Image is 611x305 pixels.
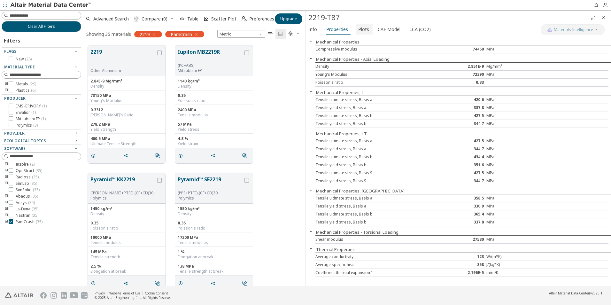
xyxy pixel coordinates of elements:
div: MPa [486,212,535,217]
span: Info [308,24,317,35]
div: Tensile ultimate stress, Basis b [315,113,437,118]
span: Metals [16,82,36,87]
i:  [155,153,160,158]
div: Yield Strength [90,127,163,132]
div: 74460 [437,47,486,52]
button: Share [207,277,221,290]
i: toogle group [4,168,9,173]
i:  [268,31,273,36]
span: Ls-Dyna [16,207,38,212]
div: 138 MPa [178,264,250,269]
div: Tensile ultimate stress, Basis b [315,154,437,160]
i:  [242,153,247,158]
button: Pyramid™ SE2219 [178,176,243,191]
div: Unit System [217,30,265,38]
span: ( 35 ) [32,206,38,212]
div: Tensile yield stress, Basis a [315,204,437,209]
div: Tensile ultimate stress, Basis a [315,196,437,201]
div: 344.7 [437,146,486,152]
span: LCA (CO2) [409,24,431,35]
div: 0.3312 [90,107,163,113]
div: 2.196E-5 [437,270,486,275]
div: Shear modulus [315,237,437,242]
div: Tensile strength [90,254,163,260]
button: 2219 [90,48,156,68]
i: toogle group [4,207,9,212]
button: Similar search [152,149,166,162]
div: 123 [437,254,486,259]
div: 0.35 [178,221,250,226]
div: 73150 MPa [90,93,163,98]
button: Clear All Filters [2,21,81,32]
button: Share [120,277,134,290]
div: 1 % [178,249,250,254]
div: 2219-T87 [308,12,588,23]
span: Envalior [16,110,36,115]
span: Plots [358,24,369,35]
div: MPa [486,196,535,201]
div: 344.7 [437,178,486,184]
div: 57 MPa [178,122,250,127]
div: Yield stress [178,127,250,132]
div: Showing 35 materials [86,31,131,37]
button: Close [306,246,316,251]
button: Table View [265,29,275,39]
button: Full Screen [588,12,598,23]
span: Properties [326,24,348,35]
div: MPa [486,113,535,118]
div: Tensile ultimate stress, Basis a [315,97,437,102]
div: 858 [437,262,486,267]
span: ( 2 ) [30,161,35,167]
p: Polymics [90,196,156,201]
span: Abaqus [16,194,38,199]
button: Share [207,149,221,162]
div: Poisson's ratio [90,226,163,231]
button: Details [88,277,101,290]
span: Table [187,17,198,21]
span: Compare (0) [142,17,167,21]
div: 337.8 [437,105,486,110]
div: 337.8 [437,220,486,225]
a: Website Terms of Use [109,291,140,295]
span: ( 1 ) [42,103,47,109]
div: Coefficient thermal expansion 1 [315,270,437,275]
span: Materials Intelligence [554,27,593,32]
div: 145 MPa [90,249,163,254]
div: 351.6 [437,162,486,168]
span: Plastics [16,88,35,93]
span: ( 3 ) [33,122,38,128]
button: Tile View [275,29,286,39]
button: Close [306,130,316,136]
span: Provider [4,130,25,136]
div: 1140 kg/m³ [178,79,250,84]
i:  [288,31,293,36]
button: Details [88,149,101,162]
div: MPa [486,237,535,242]
span: ( 6 ) [31,88,35,93]
span: ( 35 ) [32,174,39,180]
span: Polymics [16,123,38,128]
span: Material Type [4,64,35,70]
span: Ansys [16,200,35,205]
div: Filters [2,32,23,47]
div: (PC+ABS) [178,63,243,68]
div: MPa [486,154,535,160]
button: Mechanical Properties, LT [316,131,367,137]
span: ( 35 ) [33,187,40,192]
div: Density [178,211,250,216]
div: Tensile modulus [178,240,250,245]
div: MPa [486,162,535,168]
div: 0.35 [90,221,163,226]
div: 278.2 MPa [90,122,163,127]
button: Close [598,12,608,23]
div: Tensile yield stress, Basis b [315,220,437,225]
button: Pyramid™ KK2219 [90,176,156,191]
button: Producer [2,95,81,102]
div: © 2025 Altair Engineering, Inc. All Rights Reserved. [95,295,173,300]
span: Altair Material Data Center [549,291,589,295]
img: AI Copilot [547,27,552,32]
span: 2219 [140,31,150,37]
div: 1550 kg/m³ [178,206,250,211]
button: AI CopilotMaterials Intelligence [541,24,605,35]
div: Tensile modulus [178,113,250,118]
